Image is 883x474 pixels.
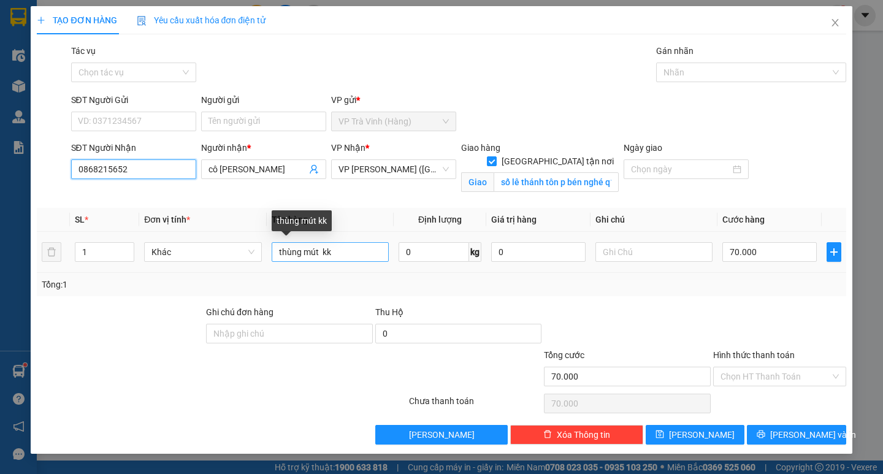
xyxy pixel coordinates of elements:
span: NGÂN [66,66,93,78]
span: Tổng cước [544,350,584,360]
span: printer [757,430,765,440]
input: Giao tận nơi [494,172,619,192]
span: VP [PERSON_NAME] (Hàng) - [25,24,153,36]
button: [PERSON_NAME] [375,425,508,445]
div: VP gửi [331,93,456,107]
div: Tổng: 1 [42,278,342,291]
span: [GEOGRAPHIC_DATA] tận nơi [497,155,619,168]
span: [PERSON_NAME] [669,428,735,442]
button: plus [827,242,841,262]
span: GIAO: [5,80,29,91]
input: Ngày giao [631,162,730,176]
th: Ghi chú [591,208,717,232]
div: SĐT Người Nhận [71,141,196,155]
div: Người gửi [201,93,326,107]
span: user-add [309,164,319,174]
p: NHẬN: [5,41,179,64]
span: Yêu cầu xuất hóa đơn điện tử [137,15,266,25]
p: GỬI: [5,24,179,36]
span: kg [469,242,481,262]
input: Ghi Chú [595,242,713,262]
span: VP Trần Phú (Hàng) [338,160,449,178]
span: plus [37,16,45,25]
span: Đơn vị tính [144,215,190,224]
span: 0888061757 - [5,66,93,78]
img: icon [137,16,147,26]
div: Chưa thanh toán [408,394,543,416]
label: Gán nhãn [656,46,694,56]
span: VP Trà Vinh (Hàng) [338,112,449,131]
span: Thu Hộ [375,307,403,317]
span: Khác [151,243,254,261]
span: save [656,430,664,440]
span: VP Nhận [331,143,365,153]
label: Ngày giao [624,143,662,153]
span: delete [543,430,552,440]
input: VD: Bàn, Ghế [272,242,389,262]
span: Giá trị hàng [491,215,537,224]
span: [PERSON_NAME] [409,428,475,442]
button: printer[PERSON_NAME] và In [747,425,846,445]
label: Tác vụ [71,46,96,56]
span: Giao hàng [461,143,500,153]
span: Cước hàng [722,215,765,224]
span: plus [827,247,841,257]
div: thùng mút kk [272,210,332,231]
span: SL [75,215,85,224]
input: 0 [491,242,586,262]
span: [PERSON_NAME] và In [770,428,856,442]
span: Xóa Thông tin [557,428,610,442]
div: Người nhận [201,141,326,155]
strong: BIÊN NHẬN GỬI HÀNG [41,7,142,18]
span: Giao [461,172,494,192]
button: save[PERSON_NAME] [646,425,744,445]
label: Ghi chú đơn hàng [206,307,273,317]
button: delete [42,242,61,262]
span: VP [PERSON_NAME] ([GEOGRAPHIC_DATA]) [5,41,123,64]
span: close [830,18,840,28]
input: Ghi chú đơn hàng [206,324,373,343]
span: Định lượng [418,215,462,224]
label: Hình thức thanh toán [713,350,795,360]
div: SĐT Người Gửi [71,93,196,107]
span: TẠO ĐƠN HÀNG [37,15,117,25]
button: deleteXóa Thông tin [510,425,643,445]
button: Close [818,6,852,40]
